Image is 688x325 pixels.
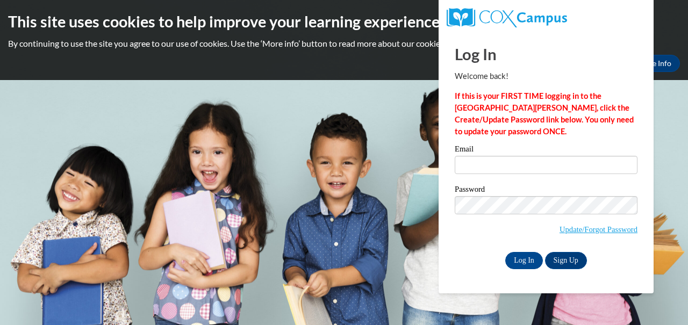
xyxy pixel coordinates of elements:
a: More Info [629,55,680,72]
label: Email [455,145,637,156]
h2: This site uses cookies to help improve your learning experience. [8,11,680,32]
a: Update/Forgot Password [560,225,637,234]
p: Welcome back! [455,70,637,82]
strong: If this is your FIRST TIME logging in to the [GEOGRAPHIC_DATA][PERSON_NAME], click the Create/Upd... [455,91,634,136]
p: By continuing to use the site you agree to our use of cookies. Use the ‘More info’ button to read... [8,38,680,49]
label: Password [455,185,637,196]
h1: Log In [455,43,637,65]
input: Log In [505,252,543,269]
a: Sign Up [545,252,587,269]
img: COX Campus [447,8,567,27]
